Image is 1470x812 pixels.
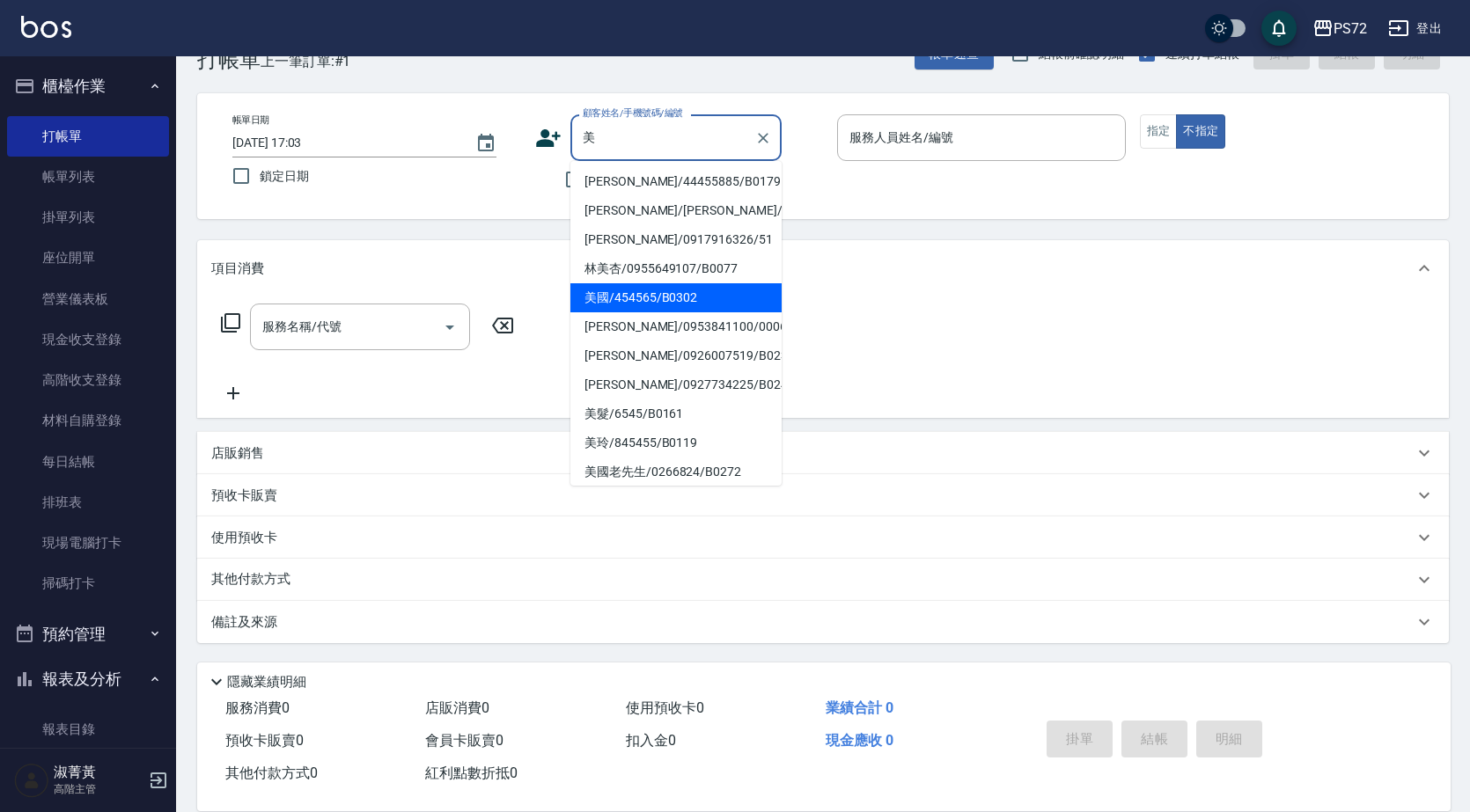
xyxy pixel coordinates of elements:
[1176,114,1225,149] button: 不指定
[570,167,782,196] li: [PERSON_NAME]/44455885/B0179
[1261,11,1297,46] button: save
[211,260,264,278] p: 項目消費
[570,428,782,457] li: 美玲/845455/B0119
[211,529,277,547] p: 使用預收卡
[211,444,264,463] p: 店販銷售
[465,122,507,165] button: Choose date, selected date is 2025-08-25
[227,673,306,691] p: 隱藏業績明細
[1334,18,1367,40] div: PS72
[14,763,49,798] img: Person
[7,238,169,278] a: 座位開單
[197,516,1449,559] div: 使用預收卡
[826,699,893,716] span: 業績合計 0
[7,116,169,157] a: 打帳單
[626,732,676,749] span: 扣入金 0
[197,559,1449,601] div: 其他付款方式
[570,254,782,283] li: 林美杏/0955649107/B0077
[7,63,169,109] button: 櫃檯作業
[570,283,782,312] li: 美國/454565/B0302
[261,50,351,72] span: 上一筆訂單:#1
[7,400,169,441] a: 材料自購登錄
[570,196,782,225] li: [PERSON_NAME]/[PERSON_NAME]/
[436,313,464,341] button: Open
[570,225,782,254] li: [PERSON_NAME]/0917916326/51
[54,781,143,797] p: 高階主管
[570,312,782,341] li: [PERSON_NAME]/0953841100/0006
[7,656,169,702] button: 報表及分析
[197,48,261,72] h3: 打帳單
[225,699,290,716] span: 服務消費 0
[197,601,1449,643] div: 備註及來源
[570,370,782,399] li: [PERSON_NAME]/0927734225/B0244
[7,442,169,482] a: 每日結帳
[225,764,318,781] span: 其他付款方式 0
[197,432,1449,474] div: 店販銷售
[7,563,169,604] a: 掃碼打卡
[7,360,169,400] a: 高階收支登錄
[583,106,683,120] label: 顧客姓名/手機號碼/編號
[751,126,775,150] button: Clear
[54,764,143,781] h5: 淑菁黃
[211,486,277,505] p: 預收卡販賣
[225,732,304,749] span: 預收卡販賣 0
[7,709,169,750] a: 報表目錄
[1305,11,1374,47] button: PS72
[570,399,782,428] li: 美髮/6545/B0161
[1381,12,1449,45] button: 登出
[7,611,169,657] button: 預約管理
[232,128,458,157] input: YYYY/MM/DD hh:mm
[425,764,518,781] span: 紅利點數折抵 0
[425,699,489,716] span: 店販消費 0
[21,16,71,38] img: Logo
[260,167,309,186] span: 鎖定日期
[425,732,503,749] span: 會員卡販賣 0
[570,341,782,370] li: [PERSON_NAME]/0926007519/B0239
[7,157,169,197] a: 帳單列表
[1140,114,1178,149] button: 指定
[197,474,1449,516] div: 預收卡販賣
[626,699,704,716] span: 使用預收卡 0
[232,113,269,127] label: 帳單日期
[7,319,169,360] a: 現金收支登錄
[570,457,782,486] li: 美國老先生/0266824/B0272
[211,570,299,589] p: 其他付款方式
[7,482,169,523] a: 排班表
[211,613,277,632] p: 備註及來源
[197,240,1449,296] div: 項目消費
[7,197,169,238] a: 掛單列表
[7,523,169,563] a: 現場電腦打卡
[826,732,893,749] span: 現金應收 0
[7,279,169,319] a: 營業儀表板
